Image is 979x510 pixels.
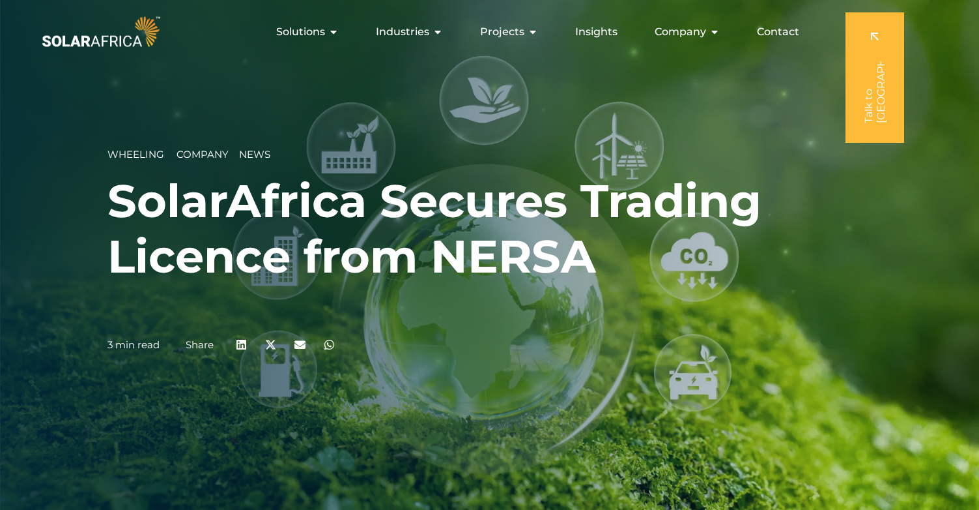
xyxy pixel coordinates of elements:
[107,339,160,351] p: 3 min read
[107,173,872,284] h1: SolarAfrica Secures Trading Licence from NERSA
[177,148,229,160] span: Company
[229,148,239,160] span: __
[256,330,285,359] div: Share on x-twitter
[285,330,315,359] div: Share on email
[315,330,344,359] div: Share on whatsapp
[163,19,810,45] nav: Menu
[163,19,810,45] div: Menu Toggle
[757,24,799,40] a: Contact
[575,24,617,40] a: Insights
[480,24,524,40] span: Projects
[276,24,325,40] span: Solutions
[376,24,429,40] span: Industries
[107,148,164,160] span: Wheeling
[186,338,214,351] a: Share
[227,330,256,359] div: Share on linkedin
[655,24,706,40] span: Company
[239,148,270,160] span: News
